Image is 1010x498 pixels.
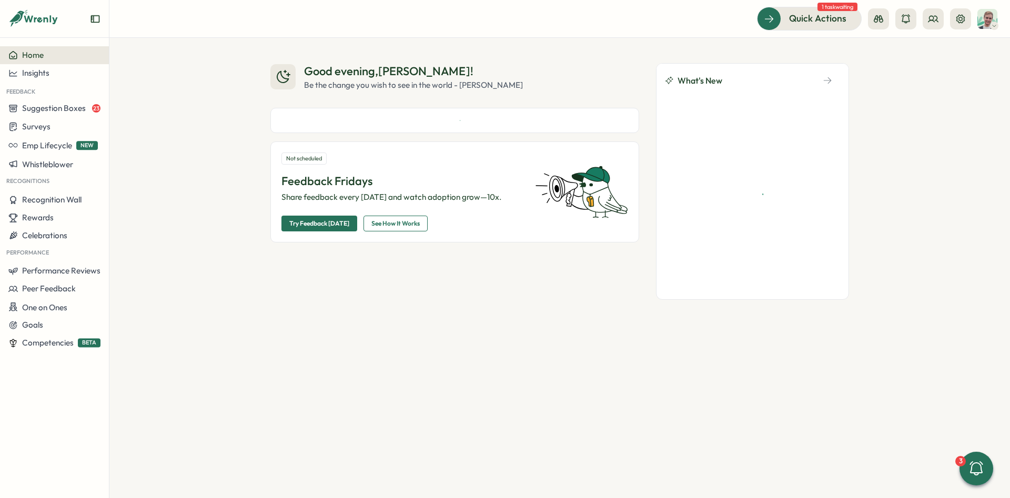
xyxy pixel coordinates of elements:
span: Quick Actions [789,12,846,25]
span: 1 task waiting [817,3,857,11]
span: Try Feedback [DATE] [289,216,349,231]
span: Surveys [22,121,50,131]
button: Try Feedback [DATE] [281,216,357,231]
span: Rewards [22,212,54,222]
span: Home [22,50,44,60]
img: Matt Brooks [977,9,997,29]
button: Expand sidebar [90,14,100,24]
div: Be the change you wish to see in the world - [PERSON_NAME] [304,79,523,91]
p: Share feedback every [DATE] and watch adoption grow—10x. [281,191,522,203]
span: Whistleblower [22,159,73,169]
span: Performance Reviews [22,266,100,276]
span: See How It Works [371,216,420,231]
span: Competencies [22,338,74,348]
span: Peer Feedback [22,283,76,293]
div: 3 [955,456,966,466]
span: BETA [78,339,100,348]
button: Quick Actions [757,7,862,30]
span: Emp Lifecycle [22,140,72,150]
span: One on Ones [22,302,67,312]
span: What's New [678,74,722,87]
button: 3 [959,452,993,485]
span: 23 [92,104,100,113]
span: Recognition Wall [22,195,82,205]
span: Celebrations [22,230,67,240]
div: Good evening , [PERSON_NAME] ! [304,63,523,79]
span: NEW [76,141,98,150]
span: Insights [22,68,49,78]
span: Suggestion Boxes [22,103,86,113]
p: Feedback Fridays [281,173,522,189]
div: Not scheduled [281,153,327,165]
button: See How It Works [363,216,428,231]
span: Goals [22,320,43,330]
